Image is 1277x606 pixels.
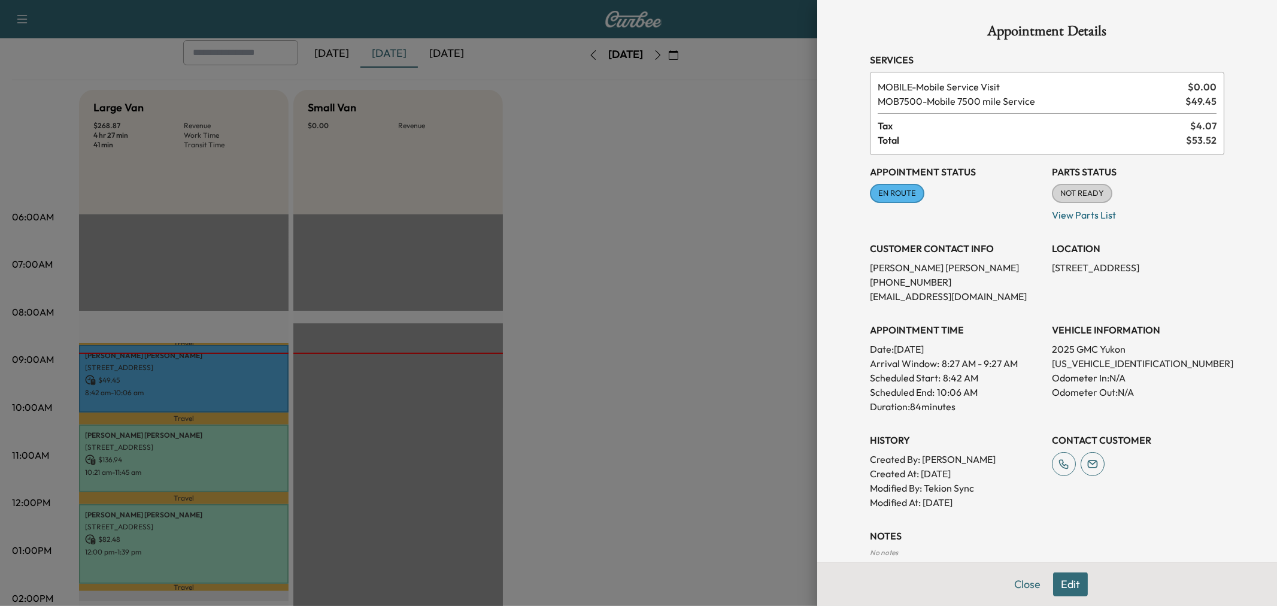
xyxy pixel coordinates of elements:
button: Close [1006,572,1048,596]
h3: CUSTOMER CONTACT INFO [870,241,1042,256]
h1: Appointment Details [870,24,1224,43]
p: [EMAIL_ADDRESS][DOMAIN_NAME] [870,289,1042,304]
p: Created At : [DATE] [870,466,1042,481]
p: 10:06 AM [937,385,978,399]
h3: CONTACT CUSTOMER [1052,433,1224,447]
h3: Services [870,53,1224,67]
h3: Parts Status [1052,165,1224,179]
h3: NOTES [870,529,1224,543]
p: Modified By : Tekion Sync [870,481,1042,495]
p: [PERSON_NAME] [PERSON_NAME] [870,260,1042,275]
span: NOT READY [1053,187,1111,199]
p: Date: [DATE] [870,342,1042,356]
h3: APPOINTMENT TIME [870,323,1042,337]
h3: Appointment Status [870,165,1042,179]
p: Scheduled End: [870,385,935,399]
div: No notes [870,548,1224,557]
span: EN ROUTE [871,187,923,199]
span: Mobile Service Visit [878,80,1183,94]
span: 8:27 AM - 9:27 AM [942,356,1018,371]
span: Total [878,133,1186,147]
h3: LOCATION [1052,241,1224,256]
button: Edit [1053,572,1088,596]
p: Odometer Out: N/A [1052,385,1224,399]
p: Arrival Window: [870,356,1042,371]
p: Created By : [PERSON_NAME] [870,452,1042,466]
p: Odometer In: N/A [1052,371,1224,385]
span: Tax [878,119,1190,133]
p: Duration: 84 minutes [870,399,1042,414]
span: Mobile 7500 mile Service [878,94,1181,108]
p: [PHONE_NUMBER] [870,275,1042,289]
p: Modified At : [DATE] [870,495,1042,510]
p: [US_VEHICLE_IDENTIFICATION_NUMBER] [1052,356,1224,371]
p: View Parts List [1052,203,1224,222]
p: [STREET_ADDRESS] [1052,260,1224,275]
p: 2025 GMC Yukon [1052,342,1224,356]
span: $ 4.07 [1190,119,1217,133]
span: $ 0.00 [1188,80,1217,94]
h3: History [870,433,1042,447]
p: 8:42 AM [943,371,978,385]
span: $ 53.52 [1186,133,1217,147]
span: $ 49.45 [1185,94,1217,108]
p: Scheduled Start: [870,371,941,385]
h3: VEHICLE INFORMATION [1052,323,1224,337]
